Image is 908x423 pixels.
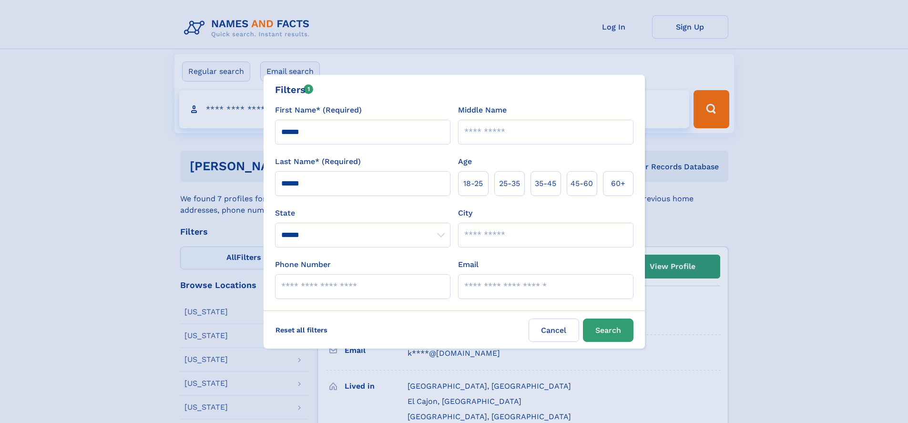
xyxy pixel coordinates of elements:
span: 45‑60 [571,178,593,189]
label: State [275,207,450,219]
label: Middle Name [458,104,507,116]
label: Email [458,259,479,270]
label: Last Name* (Required) [275,156,361,167]
span: 35‑45 [535,178,556,189]
button: Search [583,319,633,342]
label: Phone Number [275,259,331,270]
label: City [458,207,472,219]
label: Reset all filters [269,319,334,341]
label: Cancel [529,319,579,342]
div: Filters [275,83,314,97]
span: 25‑35 [499,178,520,189]
span: 60+ [611,178,625,189]
label: First Name* (Required) [275,104,362,116]
span: 18‑25 [463,178,483,189]
label: Age [458,156,472,167]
